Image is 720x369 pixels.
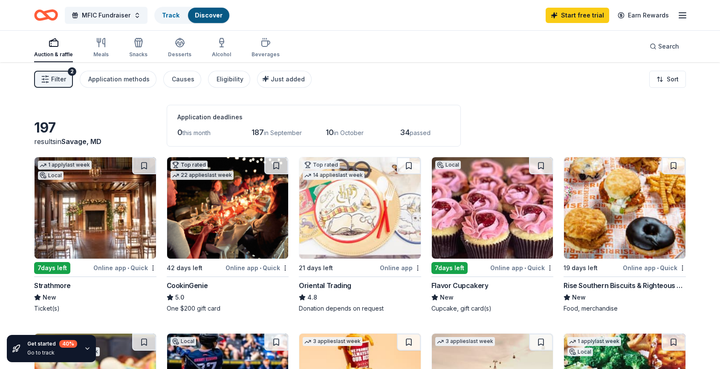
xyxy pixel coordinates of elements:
div: Online app Quick [623,262,686,273]
div: Food, merchandise [564,304,686,313]
div: 7 days left [34,262,70,274]
div: Donation depends on request [299,304,421,313]
div: CookinGenie [167,280,208,291]
button: Alcohol [212,34,231,62]
div: One $200 gift card [167,304,289,313]
div: 40 % [59,340,77,348]
button: Search [643,38,686,55]
div: Online app Quick [93,262,156,273]
div: 7 days left [431,262,468,274]
div: Flavor Cupcakery [431,280,489,291]
div: Strathmore [34,280,71,291]
span: Filter [51,74,66,84]
button: Meals [93,34,109,62]
div: Snacks [129,51,147,58]
span: Just added [271,75,305,83]
span: New [440,292,454,303]
a: Discover [195,12,223,19]
span: in September [264,129,302,136]
span: 5.0 [175,292,184,303]
button: TrackDiscover [154,7,230,24]
span: 187 [252,128,264,137]
img: Image for Rise Southern Biscuits & Righteous Chicken [564,157,685,259]
img: Image for Strathmore [35,157,156,259]
div: Beverages [252,51,280,58]
a: Image for Flavor CupcakeryLocal7days leftOnline app•QuickFlavor CupcakeryNewCupcake, gift card(s) [431,157,554,313]
div: Alcohol [212,51,231,58]
a: Image for Rise Southern Biscuits & Righteous Chicken19 days leftOnline app•QuickRise Southern Bis... [564,157,686,313]
button: Filter2 [34,71,73,88]
img: Image for CookinGenie [167,157,289,259]
span: Savage, MD [61,137,101,146]
button: MFIC Fundraiser [65,7,147,24]
div: Application deadlines [177,112,450,122]
span: Sort [667,74,679,84]
span: New [43,292,56,303]
div: Local [567,348,593,356]
span: this month [182,129,211,136]
div: 3 applies last week [303,337,362,346]
a: Start free trial [546,8,609,23]
div: Go to track [27,349,77,356]
div: 22 applies last week [171,171,234,180]
div: Oriental Trading [299,280,351,291]
div: Rise Southern Biscuits & Righteous Chicken [564,280,686,291]
a: Earn Rewards [613,8,674,23]
img: Image for Flavor Cupcakery [432,157,553,259]
button: Just added [257,71,312,88]
div: 21 days left [299,263,333,273]
span: passed [410,129,431,136]
img: Image for Oriental Trading [299,157,421,259]
button: Eligibility [208,71,250,88]
span: 10 [326,128,334,137]
span: in [56,137,101,146]
span: 0 [177,128,182,137]
div: 197 [34,119,156,136]
a: Image for CookinGenieTop rated22 applieslast week42 days leftOnline app•QuickCookinGenie5.0One $2... [167,157,289,313]
div: Top rated [303,161,340,169]
div: 1 apply last week [38,161,92,170]
span: 4.8 [307,292,317,303]
span: 34 [400,128,410,137]
span: • [260,265,261,271]
div: Local [435,161,461,169]
div: Online app Quick [490,262,553,273]
button: Auction & raffle [34,34,73,62]
div: Eligibility [217,74,243,84]
button: Snacks [129,34,147,62]
span: in October [334,129,364,136]
div: Local [171,337,196,346]
span: MFIC Fundraiser [82,10,130,20]
a: Home [34,5,58,25]
a: Image for Strathmore1 applylast weekLocal7days leftOnline app•QuickStrathmoreNewTicket(s) [34,157,156,313]
div: 2 [68,67,76,76]
div: 14 applies last week [303,171,364,180]
div: Meals [93,51,109,58]
div: Local [38,171,64,180]
button: Causes [163,71,201,88]
a: Image for Oriental TradingTop rated14 applieslast week21 days leftOnline appOriental Trading4.8Do... [299,157,421,313]
div: Ticket(s) [34,304,156,313]
div: Cupcake, gift card(s) [431,304,554,313]
span: • [657,265,659,271]
div: Desserts [168,51,191,58]
div: results [34,136,156,147]
div: 42 days left [167,263,202,273]
div: Online app Quick [226,262,289,273]
div: Online app [380,262,421,273]
button: Desserts [168,34,191,62]
div: 3 applies last week [435,337,495,346]
span: • [127,265,129,271]
button: Beverages [252,34,280,62]
div: Get started [27,340,77,348]
div: Auction & raffle [34,51,73,58]
a: Track [162,12,179,19]
div: 1 apply last week [567,337,621,346]
span: Search [658,41,679,52]
span: • [524,265,526,271]
div: Causes [172,74,194,84]
div: 19 days left [564,263,598,273]
div: Application methods [88,74,150,84]
span: New [572,292,586,303]
button: Sort [649,71,686,88]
